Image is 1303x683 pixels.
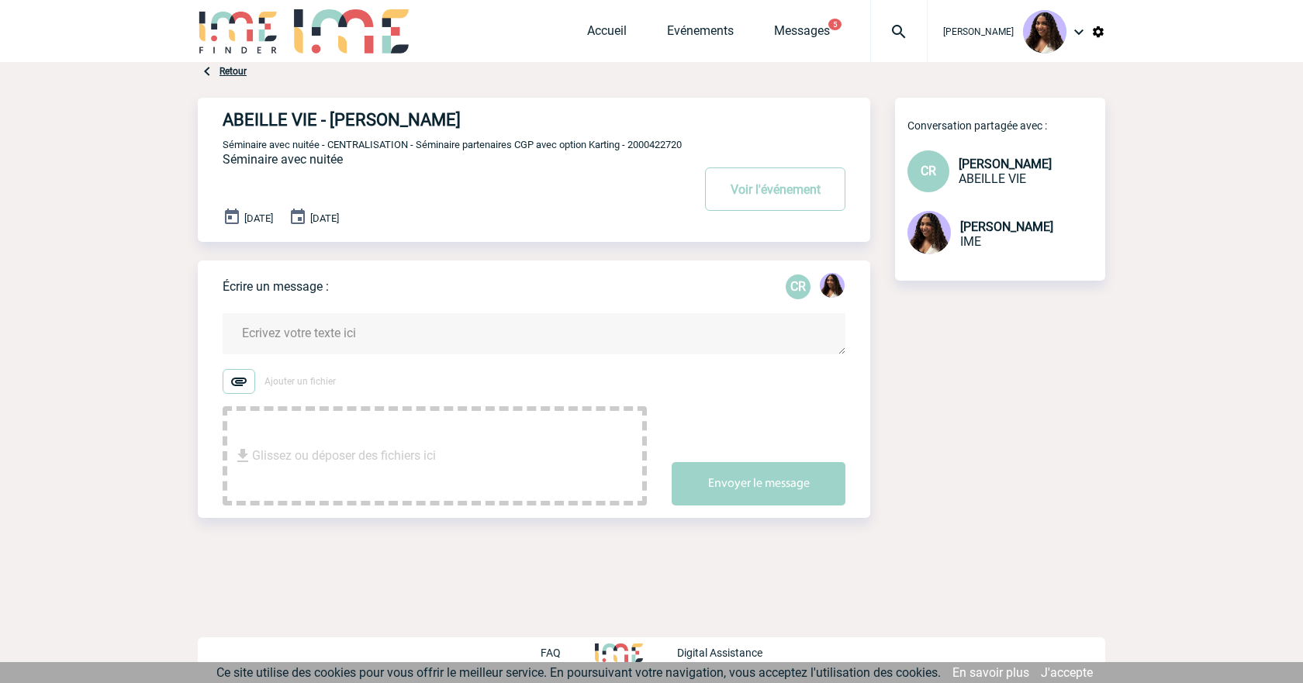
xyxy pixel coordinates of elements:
img: http://www.idealmeetingsevents.fr/ [595,643,643,662]
img: file_download.svg [233,447,252,465]
a: FAQ [541,644,595,659]
a: Accueil [587,23,627,45]
span: ABEILLE VIE [959,171,1026,186]
p: Conversation partagée avec : [907,119,1105,132]
img: 131234-0.jpg [820,273,845,298]
p: FAQ [541,647,561,659]
span: CR [921,164,936,178]
button: Voir l'événement [705,167,845,211]
span: Séminaire avec nuitée [223,152,343,167]
span: [PERSON_NAME] [959,157,1052,171]
span: [DATE] [244,212,273,224]
a: Messages [774,23,830,45]
a: En savoir plus [952,665,1029,680]
p: CR [786,274,810,299]
a: Evénements [667,23,734,45]
span: Ce site utilise des cookies pour vous offrir le meilleur service. En poursuivant votre navigation... [216,665,941,680]
span: Glissez ou déposer des fichiers ici [252,417,436,495]
p: Écrire un message : [223,279,329,294]
div: Corinne REBOLLO [786,274,810,299]
span: [PERSON_NAME] [943,26,1014,37]
a: J'accepte [1041,665,1093,680]
p: Digital Assistance [677,647,762,659]
button: 5 [828,19,842,30]
span: [DATE] [310,212,339,224]
a: Retour [219,66,247,77]
span: [PERSON_NAME] [960,219,1053,234]
span: Séminaire avec nuitée - CENTRALISATION - Séminaire partenaires CGP avec option Karting - 2000422720 [223,139,682,150]
button: Envoyer le message [672,462,845,505]
h4: ABEILLE VIE - [PERSON_NAME] [223,110,645,129]
div: Jessica NETO BOGALHO [820,273,845,301]
span: IME [960,234,981,249]
img: 131234-0.jpg [907,211,951,254]
span: Ajouter un fichier [264,376,336,387]
img: IME-Finder [198,9,278,53]
img: 131234-0.jpg [1023,10,1066,53]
